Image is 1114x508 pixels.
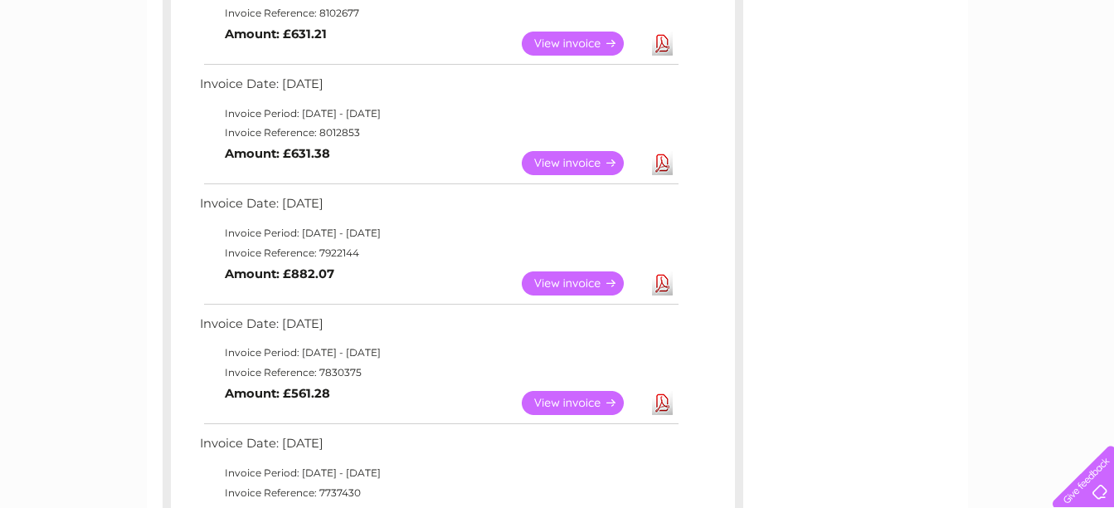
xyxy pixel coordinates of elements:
td: Invoice Reference: 8102677 [196,3,681,23]
td: Invoice Date: [DATE] [196,432,681,463]
a: Contact [1004,71,1044,83]
a: View [522,32,644,56]
a: View [522,151,644,175]
a: Log out [1059,71,1098,83]
a: Download [652,271,673,296]
td: Invoice Period: [DATE] - [DATE] [196,463,681,483]
a: View [522,391,644,415]
a: Download [652,151,673,175]
div: Clear Business is a trading name of Verastar Limited (registered in [GEOGRAPHIC_DATA] No. 3667643... [166,9,950,81]
td: Invoice Period: [DATE] - [DATE] [196,343,681,363]
a: 0333 014 3131 [801,8,916,29]
td: Invoice Date: [DATE] [196,313,681,344]
td: Invoice Date: [DATE] [196,73,681,104]
b: Amount: £631.38 [225,146,330,161]
td: Invoice Reference: 7830375 [196,363,681,383]
a: Blog [970,71,994,83]
a: View [522,271,644,296]
img: logo.png [39,43,124,94]
td: Invoice Period: [DATE] - [DATE] [196,104,681,124]
td: Invoice Reference: 7737430 [196,483,681,503]
b: Amount: £882.07 [225,266,334,281]
td: Invoice Date: [DATE] [196,193,681,223]
b: Amount: £561.28 [225,386,330,401]
b: Amount: £631.21 [225,27,327,42]
a: Water [822,71,854,83]
td: Invoice Period: [DATE] - [DATE] [196,223,681,243]
a: Telecoms [910,71,960,83]
a: Energy [863,71,900,83]
a: Download [652,32,673,56]
td: Invoice Reference: 7922144 [196,243,681,263]
td: Invoice Reference: 8012853 [196,123,681,143]
a: Download [652,391,673,415]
